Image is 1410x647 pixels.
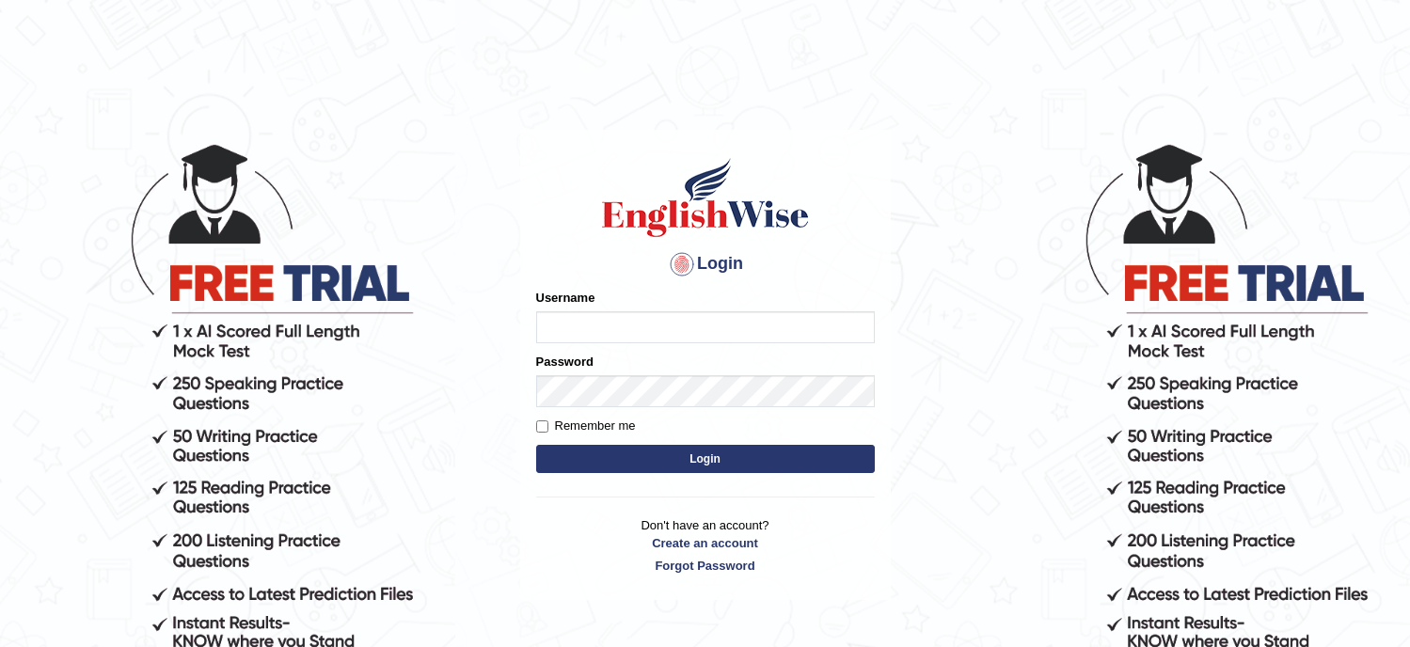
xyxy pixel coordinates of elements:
[536,417,636,435] label: Remember me
[598,155,813,240] img: Logo of English Wise sign in for intelligent practice with AI
[536,534,875,552] a: Create an account
[536,445,875,473] button: Login
[536,249,875,279] h4: Login
[536,516,875,575] p: Don't have an account?
[536,289,595,307] label: Username
[536,353,594,371] label: Password
[536,420,548,433] input: Remember me
[536,557,875,575] a: Forgot Password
